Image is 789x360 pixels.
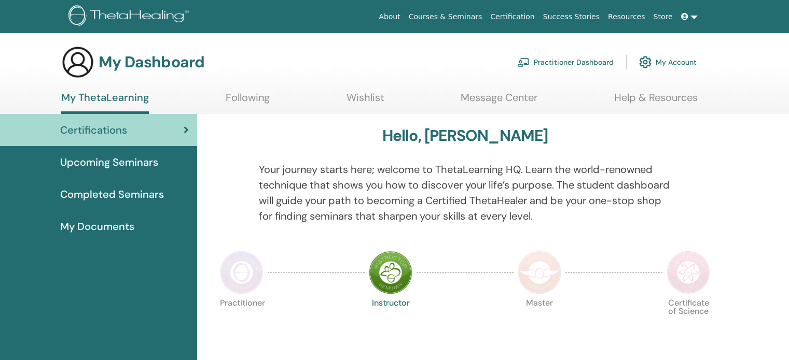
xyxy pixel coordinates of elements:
[517,51,614,74] a: Practitioner Dashboard
[486,7,538,26] a: Certification
[61,46,94,79] img: generic-user-icon.jpg
[220,299,264,342] p: Practitioner
[60,122,127,138] span: Certifications
[226,91,270,111] a: Following
[667,251,710,294] img: Certificate of Science
[639,53,652,71] img: cog.svg
[220,251,264,294] img: Practitioner
[604,7,649,26] a: Resources
[347,91,384,111] a: Wishlist
[61,91,149,114] a: My ThetaLearning
[68,5,192,28] img: logo.png
[382,126,548,145] h3: Hello, [PERSON_NAME]
[99,53,204,71] h3: My Dashboard
[614,91,698,111] a: Help & Resources
[518,299,561,342] p: Master
[405,7,487,26] a: Courses & Seminars
[539,7,604,26] a: Success Stories
[60,154,158,170] span: Upcoming Seminars
[667,299,710,342] p: Certificate of Science
[649,7,677,26] a: Store
[517,57,530,67] img: chalkboard-teacher.svg
[259,162,672,224] p: Your journey starts here; welcome to ThetaLearning HQ. Learn the world-renowned technique that sh...
[60,219,134,234] span: My Documents
[369,251,412,294] img: Instructor
[375,7,404,26] a: About
[639,51,697,74] a: My Account
[518,251,561,294] img: Master
[60,186,164,202] span: Completed Seminars
[461,91,537,111] a: Message Center
[369,299,412,342] p: Instructor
